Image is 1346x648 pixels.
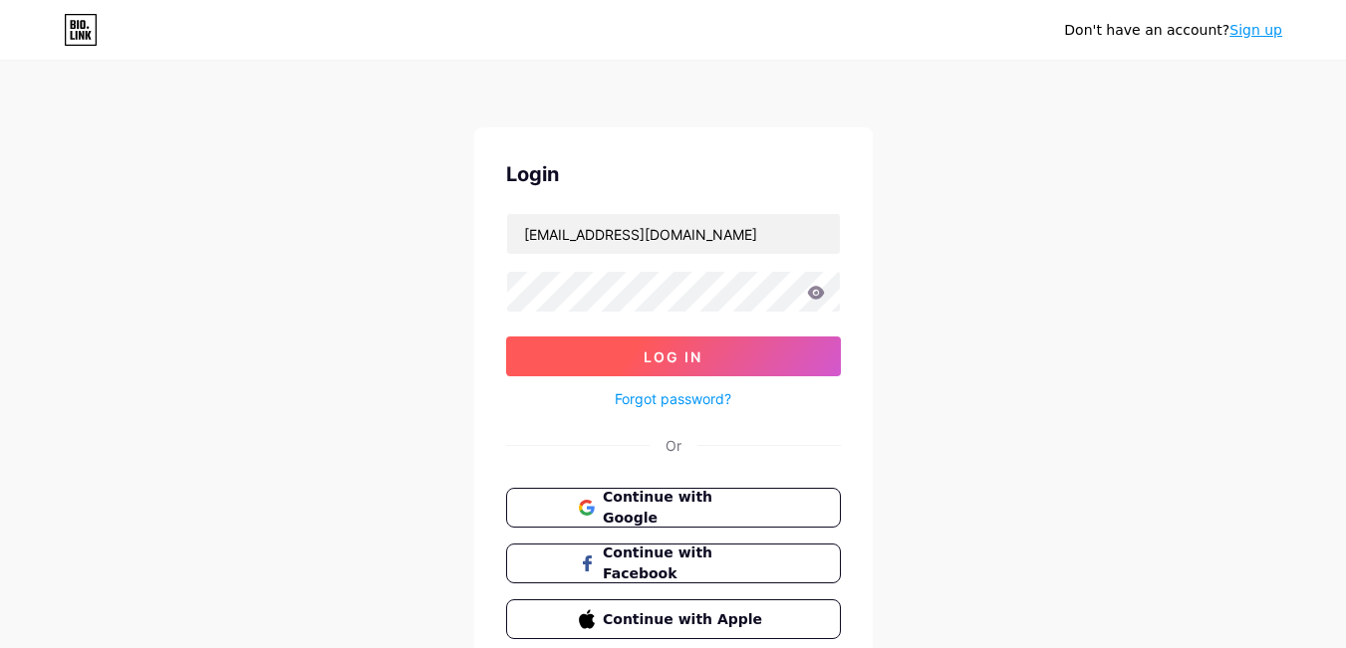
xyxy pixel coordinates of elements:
a: Forgot password? [615,388,731,409]
button: Continue with Facebook [506,543,841,583]
span: Continue with Google [603,487,767,529]
button: Continue with Google [506,488,841,528]
span: Log In [644,348,702,365]
span: Continue with Apple [603,609,767,630]
input: Username [507,214,840,254]
span: Continue with Facebook [603,542,767,584]
div: Login [506,159,841,189]
button: Log In [506,336,841,376]
div: Or [666,435,681,456]
a: Sign up [1229,22,1282,38]
div: Don't have an account? [1064,20,1282,41]
button: Continue with Apple [506,599,841,639]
